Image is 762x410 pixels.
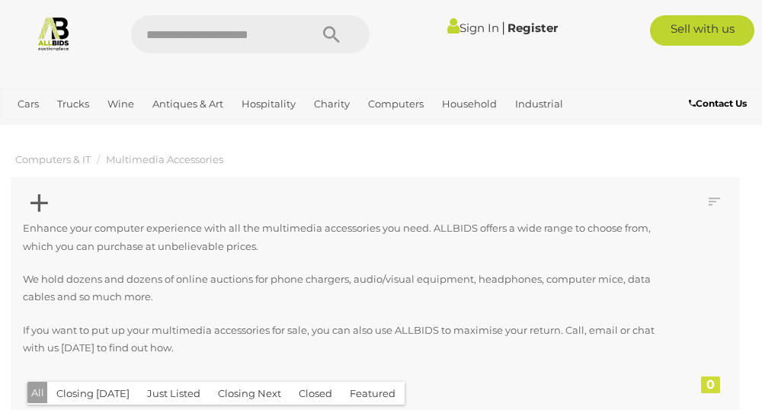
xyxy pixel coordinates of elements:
a: Sports [124,117,168,142]
button: Featured [341,382,405,405]
button: Closed [290,382,341,405]
img: Allbids.com.au [36,15,72,51]
a: Computers & IT [15,153,91,165]
a: Contact Us [689,95,751,112]
button: Closing [DATE] [47,382,139,405]
div: 0 [701,376,720,393]
a: Multimedia Accessories [106,153,223,165]
p: Enhance your computer experience with all the multimedia accessories you need. ALLBIDS offers a w... [23,219,658,255]
button: Just Listed [138,382,210,405]
a: Charity [308,91,356,117]
a: Office [77,117,118,142]
button: Search [293,15,370,53]
a: Trucks [51,91,95,117]
p: We hold dozens and dozens of online auctions for phone chargers, audio/visual equipment, headphon... [23,271,658,306]
a: Household [436,91,503,117]
a: Sign In [447,21,499,35]
a: Register [507,21,558,35]
a: Antiques & Art [146,91,229,117]
span: | [501,19,505,36]
a: Wine [101,91,140,117]
a: Hospitality [235,91,302,117]
b: Contact Us [689,98,747,109]
a: Industrial [509,91,569,117]
p: If you want to put up your multimedia accessories for sale, you can also use ALLBIDS to maximise ... [23,322,658,357]
button: All [27,382,48,404]
a: Jewellery [11,117,71,142]
a: Computers [362,91,430,117]
a: Cars [11,91,45,117]
button: Closing Next [209,382,290,405]
a: [GEOGRAPHIC_DATA] [174,117,294,142]
a: Sell with us [650,15,754,46]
